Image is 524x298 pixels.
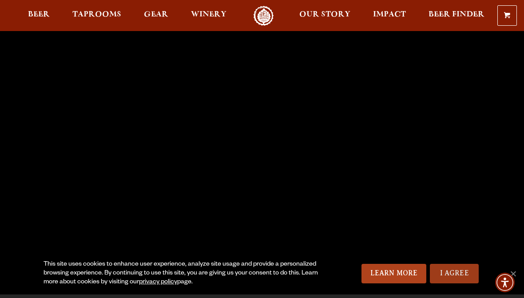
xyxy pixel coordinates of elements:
span: Taprooms [72,11,121,18]
a: Beer [22,6,56,26]
a: I Agree [430,264,479,283]
a: Learn More [361,264,427,283]
a: Taprooms [67,6,127,26]
span: Beer Finder [429,11,484,18]
span: Our Story [299,11,350,18]
div: This site uses cookies to enhance user experience, analyze site usage and provide a personalized ... [44,260,331,287]
span: Winery [191,11,226,18]
a: Winery [185,6,232,26]
span: Beer [28,11,50,18]
a: privacy policy [139,279,177,286]
a: Odell Home [247,6,280,26]
a: Gear [138,6,174,26]
a: Impact [367,6,412,26]
a: Beer Finder [423,6,490,26]
div: Accessibility Menu [495,273,515,292]
span: Impact [373,11,406,18]
a: Our Story [294,6,356,26]
span: Gear [144,11,168,18]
